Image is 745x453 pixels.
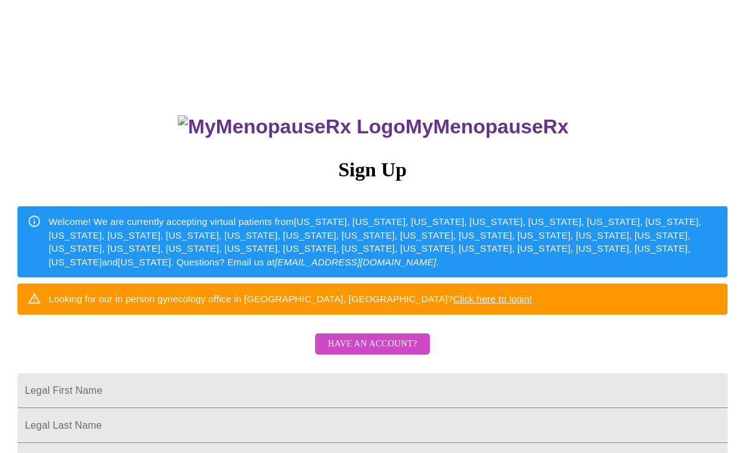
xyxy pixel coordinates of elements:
h3: Sign Up [17,158,728,181]
button: Have an account? [315,333,429,355]
a: Have an account? [312,347,432,358]
span: Have an account? [328,336,417,352]
div: Looking for our in person gynecology office in [GEOGRAPHIC_DATA], [GEOGRAPHIC_DATA]? [49,287,532,310]
img: MyMenopauseRx Logo [178,115,405,138]
h3: MyMenopauseRx [19,115,728,138]
em: [EMAIL_ADDRESS][DOMAIN_NAME] [275,257,436,267]
div: Welcome! We are currently accepting virtual patients from [US_STATE], [US_STATE], [US_STATE], [US... [49,210,718,274]
a: Click here to login! [453,293,532,304]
